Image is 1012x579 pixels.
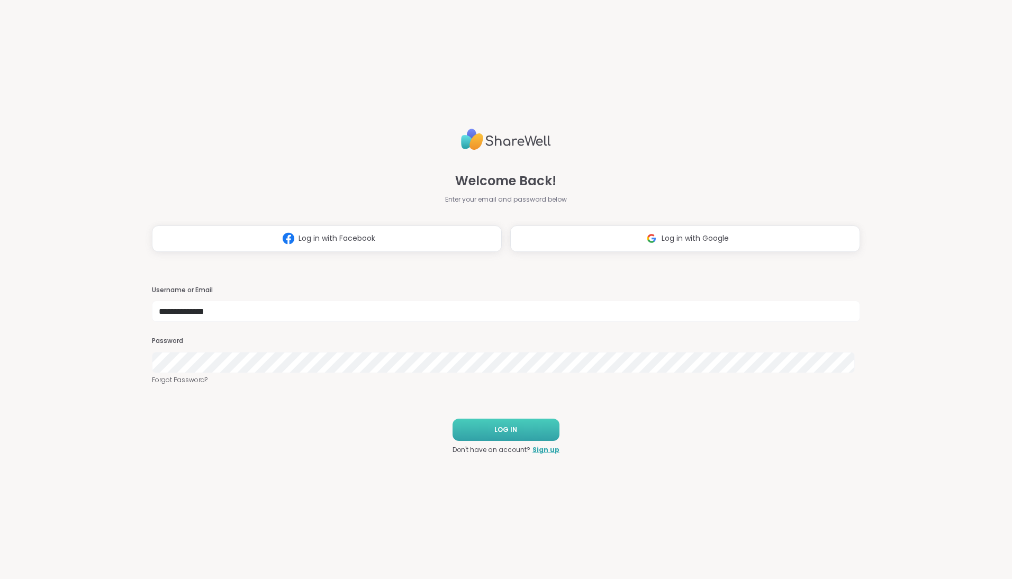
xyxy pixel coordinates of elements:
h3: Username or Email [152,286,860,295]
img: ShareWell Logomark [278,229,299,248]
span: Log in with Facebook [299,233,375,244]
img: ShareWell Logomark [641,229,662,248]
span: Welcome Back! [455,171,556,191]
span: Enter your email and password below [445,195,567,204]
h3: Password [152,337,860,346]
button: LOG IN [453,419,559,441]
a: Sign up [532,445,559,455]
span: Don't have an account? [453,445,530,455]
button: Log in with Google [510,225,860,252]
a: Forgot Password? [152,375,860,385]
img: ShareWell Logo [461,124,551,155]
span: Log in with Google [662,233,729,244]
span: LOG IN [494,425,517,435]
button: Log in with Facebook [152,225,502,252]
